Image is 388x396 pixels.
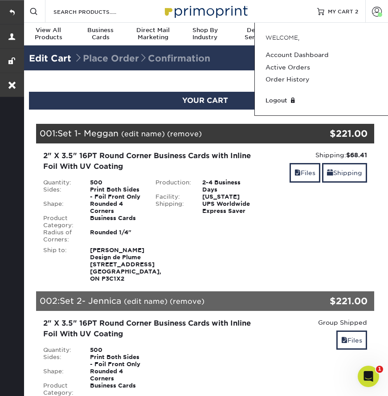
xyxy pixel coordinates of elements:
[127,23,179,46] a: Direct MailMarketing
[83,215,149,229] div: Business Cards
[83,229,149,243] div: Rounded 1/4"
[83,347,149,354] div: 500
[36,124,318,143] div: 001:
[346,151,367,159] strong: $68.41
[358,366,379,387] iframe: Intercom live chat
[268,151,367,159] div: Shipping:
[196,179,261,193] div: 2-4 Business Days
[327,169,333,176] span: shipping
[268,318,367,327] div: Group Shipped
[294,169,301,176] span: files
[179,27,231,34] span: Shop By
[127,27,179,41] div: Marketing
[37,200,83,215] div: Shape:
[182,96,228,105] span: YOUR CART
[196,193,261,200] div: [US_STATE]
[341,337,347,344] span: files
[22,27,74,41] div: Products
[90,247,161,282] strong: [PERSON_NAME] Design de Plume [STREET_ADDRESS] [GEOGRAPHIC_DATA], ON P3C1X2
[318,127,368,140] div: $221.00
[196,200,261,215] div: UPS Worldwide Express Saver
[167,130,202,138] a: (remove)
[355,8,358,14] span: 2
[43,151,255,172] div: 2" X 3.5" 16PT Round Corner Business Cards with Inline Foil With UV Coating
[57,128,118,138] span: Set 1- Meggan
[322,163,367,182] a: Shipping
[328,8,353,15] span: MY CART
[265,73,377,86] a: Order History
[83,368,149,382] div: Rounded 4 Corners
[83,179,149,186] div: 500
[74,53,210,64] span: Place Order Confirmation
[37,247,83,282] div: Ship to:
[37,229,83,243] div: Radius of Corners:
[336,331,367,350] a: Files
[53,6,139,17] input: SEARCH PRODUCTS.....
[265,96,377,105] a: Logout
[22,27,74,34] span: View All
[265,61,377,73] a: Active Orders
[22,23,74,46] a: View AllProducts
[36,291,318,311] div: 002:
[265,34,299,41] span: Welcome,
[83,354,149,368] div: Print Both Sides - Foil Front Only
[37,215,83,229] div: Product Category:
[37,186,83,200] div: Sides:
[43,318,255,339] div: 2" X 3.5" 16PT Round Corner Business Cards with Inline Foil With UV Coating
[318,294,368,308] div: $221.00
[231,27,283,41] div: Services
[376,366,383,373] span: 1
[265,49,377,61] a: Account Dashboard
[29,53,71,64] a: Edit Cart
[170,297,204,306] a: (remove)
[179,27,231,41] div: Industry
[179,23,231,46] a: Shop ByIndustry
[149,200,196,215] div: Shipping:
[124,297,167,306] a: (edit name)
[74,27,127,34] span: Business
[127,27,179,34] span: Direct Mail
[161,1,250,20] img: Primoprint
[290,163,320,182] a: Files
[37,354,83,368] div: Sides:
[149,179,196,193] div: Production:
[121,130,165,138] a: (edit name)
[74,23,127,46] a: BusinessCards
[149,193,196,200] div: Facility:
[83,200,149,215] div: Rounded 4 Corners
[83,186,149,200] div: Print Both Sides - Foil Front Only
[37,179,83,186] div: Quantity:
[60,296,121,306] span: Set 2- Jennica
[37,347,83,354] div: Quantity:
[231,23,283,46] a: DesignServices
[231,27,283,34] span: Design
[74,27,127,41] div: Cards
